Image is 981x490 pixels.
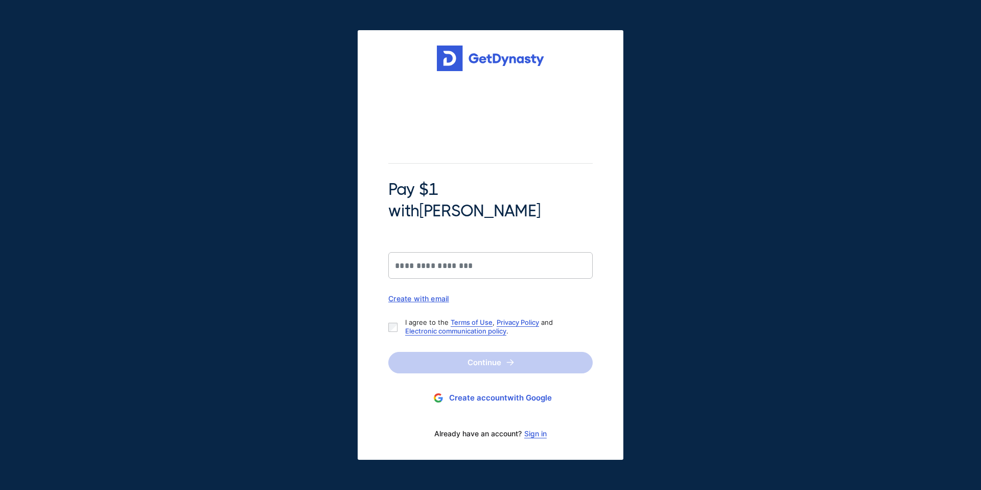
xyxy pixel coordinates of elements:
[405,318,585,336] p: I agree to the , and .
[388,179,593,221] span: Pay $1 with [PERSON_NAME]
[524,430,547,438] a: Sign in
[388,294,593,303] div: Create with email
[388,389,593,408] button: Create accountwith Google
[437,46,544,71] img: Get started for free with Dynasty Trust Company
[388,423,593,444] div: Already have an account?
[405,327,506,335] a: Electronic communication policy
[451,318,493,326] a: Terms of Use
[497,318,539,326] a: Privacy Policy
